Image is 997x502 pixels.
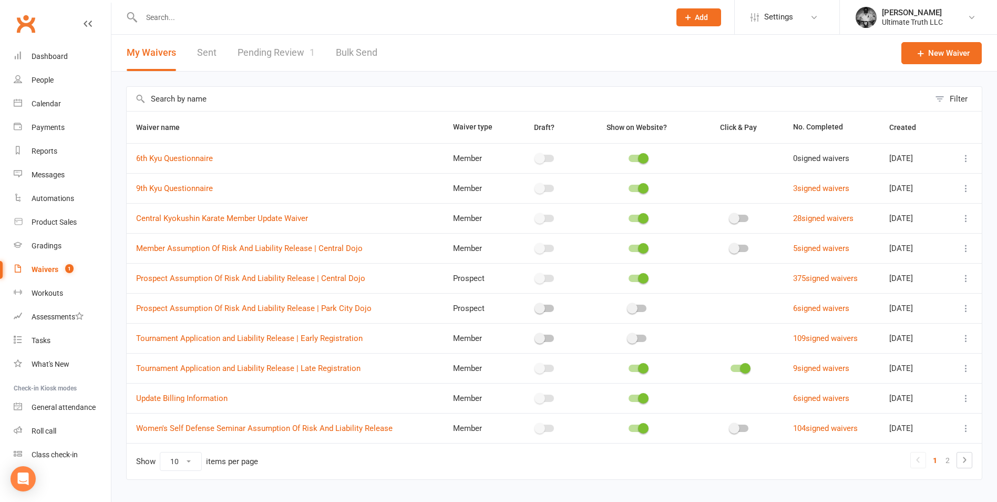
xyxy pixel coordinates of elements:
[444,173,511,203] td: Member
[14,210,111,234] a: Product Sales
[32,218,77,226] div: Product Sales
[676,8,721,26] button: Add
[14,282,111,305] a: Workouts
[880,233,945,263] td: [DATE]
[793,304,849,313] a: 6signed waivers
[32,360,69,368] div: What's New
[764,5,793,29] span: Settings
[950,93,968,105] div: Filter
[136,244,363,253] a: Member Assumption Of Risk And Liability Release | Central Dojo
[444,112,511,143] th: Waiver type
[444,143,511,173] td: Member
[901,42,982,64] a: New Waiver
[880,263,945,293] td: [DATE]
[32,242,61,250] div: Gradings
[14,163,111,187] a: Messages
[525,121,566,134] button: Draft?
[65,264,74,273] span: 1
[136,452,258,471] div: Show
[14,329,111,353] a: Tasks
[238,35,315,71] a: Pending Review1
[444,323,511,353] td: Member
[136,364,361,373] a: Tournament Application and Liability Release | Late Registration
[14,396,111,419] a: General attendance kiosk mode
[880,293,945,323] td: [DATE]
[444,203,511,233] td: Member
[136,154,213,163] a: 6th Kyu Questionnaire
[11,466,36,491] div: Open Intercom Messenger
[793,184,849,193] a: 3signed waivers
[444,413,511,443] td: Member
[880,203,945,233] td: [DATE]
[880,173,945,203] td: [DATE]
[310,47,315,58] span: 1
[793,244,849,253] a: 5signed waivers
[444,263,511,293] td: Prospect
[32,170,65,179] div: Messages
[136,424,393,433] a: Women's Self Defense Seminar Assumption Of Risk And Liability Release
[880,323,945,353] td: [DATE]
[793,424,858,433] a: 104signed waivers
[32,450,78,459] div: Class check-in
[136,184,213,193] a: 9th Kyu Questionnaire
[793,364,849,373] a: 9signed waivers
[32,99,61,108] div: Calendar
[793,394,849,403] a: 6signed waivers
[14,353,111,376] a: What's New
[695,13,708,22] span: Add
[32,76,54,84] div: People
[14,116,111,139] a: Payments
[930,87,982,111] button: Filter
[14,92,111,116] a: Calendar
[793,214,854,223] a: 28signed waivers
[32,289,63,297] div: Workouts
[14,305,111,329] a: Assessments
[889,121,928,134] button: Created
[32,194,74,203] div: Automations
[882,17,943,27] div: Ultimate Truth LLC
[32,403,96,411] div: General attendance
[136,123,191,132] span: Waiver name
[880,383,945,413] td: [DATE]
[32,123,65,132] div: Payments
[444,233,511,263] td: Member
[197,35,217,71] a: Sent
[32,265,58,274] div: Waivers
[880,413,945,443] td: [DATE]
[856,7,877,28] img: thumb_image1535430128.png
[14,45,111,68] a: Dashboard
[336,35,377,71] a: Bulk Send
[14,443,111,467] a: Class kiosk mode
[32,313,84,321] div: Assessments
[880,353,945,383] td: [DATE]
[534,123,554,132] span: Draft?
[14,68,111,92] a: People
[597,121,679,134] button: Show on Website?
[32,427,56,435] div: Roll call
[136,304,372,313] a: Prospect Assumption Of Risk And Liability Release | Park City Dojo
[929,453,941,468] a: 1
[793,274,858,283] a: 375signed waivers
[127,87,930,111] input: Search by name
[711,121,768,134] button: Click & Pay
[136,394,228,403] a: Update Billing Information
[784,112,880,143] th: No. Completed
[444,383,511,413] td: Member
[136,121,191,134] button: Waiver name
[13,11,39,37] a: Clubworx
[882,8,943,17] div: [PERSON_NAME]
[793,334,858,343] a: 109signed waivers
[127,35,176,71] button: My Waivers
[14,139,111,163] a: Reports
[14,234,111,258] a: Gradings
[941,453,954,468] a: 2
[720,123,757,132] span: Click & Pay
[32,147,57,155] div: Reports
[14,258,111,282] a: Waivers 1
[444,293,511,323] td: Prospect
[138,10,663,25] input: Search...
[793,154,849,163] span: 0 signed waivers
[444,353,511,383] td: Member
[14,419,111,443] a: Roll call
[32,52,68,61] div: Dashboard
